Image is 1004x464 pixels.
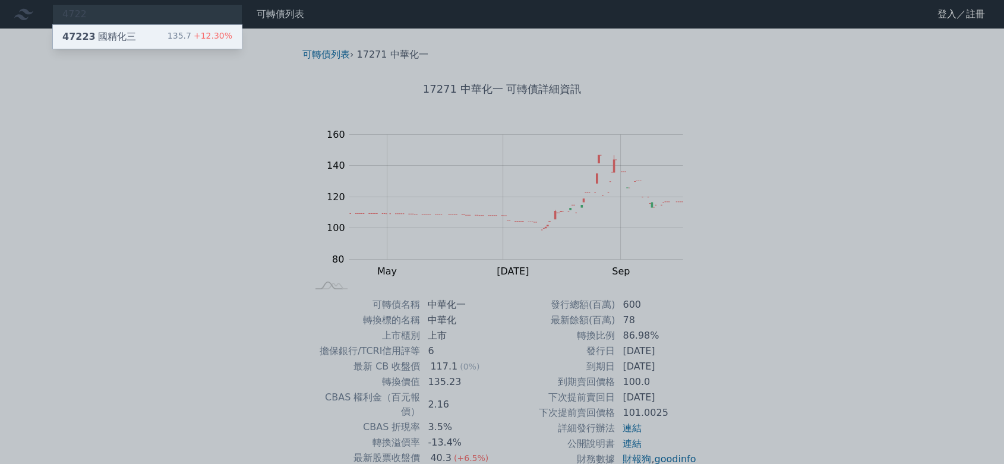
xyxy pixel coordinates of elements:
div: 聊天小工具 [945,407,1004,464]
span: +12.30% [191,31,232,40]
div: 135.7 [168,30,232,44]
div: 國精化三 [62,30,136,44]
iframe: Chat Widget [945,407,1004,464]
span: 47223 [62,31,96,42]
a: 47223國精化三 135.7+12.30% [53,25,242,49]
